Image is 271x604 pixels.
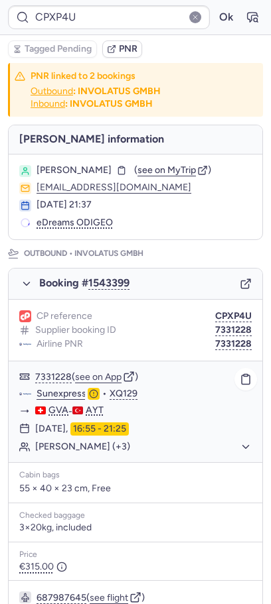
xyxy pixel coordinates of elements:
div: ( ) [37,591,252,603]
button: Outbound [31,86,73,97]
div: Cabin bags [19,471,252,480]
span: GVA [48,405,68,416]
figure: XQ airline logo [19,388,31,400]
p: Outbound • [24,248,145,260]
span: Supplier booking ID [35,325,116,335]
div: [DATE] 21:37 [37,200,252,210]
span: Tagged Pending [25,44,92,54]
a: Sunexpress [37,388,86,400]
button: CPXP4U [215,311,252,322]
button: XQ129 [110,389,137,399]
button: 7331228 [35,372,72,383]
button: PNR [102,40,142,58]
button: 7331228 [215,339,252,349]
span: see on MyTrip [137,164,196,176]
span: INVOLATUS GMBH [73,248,145,260]
input: PNR Reference [8,5,210,29]
figure: 1L airline logo [19,310,31,322]
span: 3×20kg, included [19,522,92,533]
div: Price [19,550,252,560]
figure: XQ airline logo [19,338,31,350]
div: ( ) [35,371,252,383]
h4: [PERSON_NAME] information [9,125,262,154]
div: - [35,405,252,417]
h4: PNR linked to 2 bookings [31,70,234,82]
span: €315.00 [19,562,67,572]
span: PNR [119,44,137,54]
div: • [37,388,252,400]
button: 7331228 [215,325,252,335]
span: AYT [86,405,104,416]
button: Inbound [31,99,65,109]
time: 16:55 - 21:25 [70,422,129,436]
span: CP reference [37,311,92,322]
button: see on App [75,372,122,383]
button: Tagged Pending [8,40,97,58]
span: eDreams ODIGEO [37,217,113,229]
button: Ok [215,7,236,28]
button: (see on MyTrip) [134,165,211,176]
button: see flight [90,593,128,603]
b: : INVOLATUS GMBH [65,98,153,109]
span: Booking # [39,277,130,289]
span: [PERSON_NAME] [37,165,112,176]
p: 55 × 40 × 23 cm, Free [19,483,252,495]
button: 687987645 [37,593,86,603]
div: [DATE], [35,422,129,436]
button: [PERSON_NAME] (+3) [35,441,252,453]
b: : INVOLATUS GMBH [73,86,161,97]
div: Checked baggage [19,511,252,520]
button: 1543399 [88,277,130,289]
span: Airline PNR [37,339,83,349]
button: [EMAIL_ADDRESS][DOMAIN_NAME] [37,182,191,193]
